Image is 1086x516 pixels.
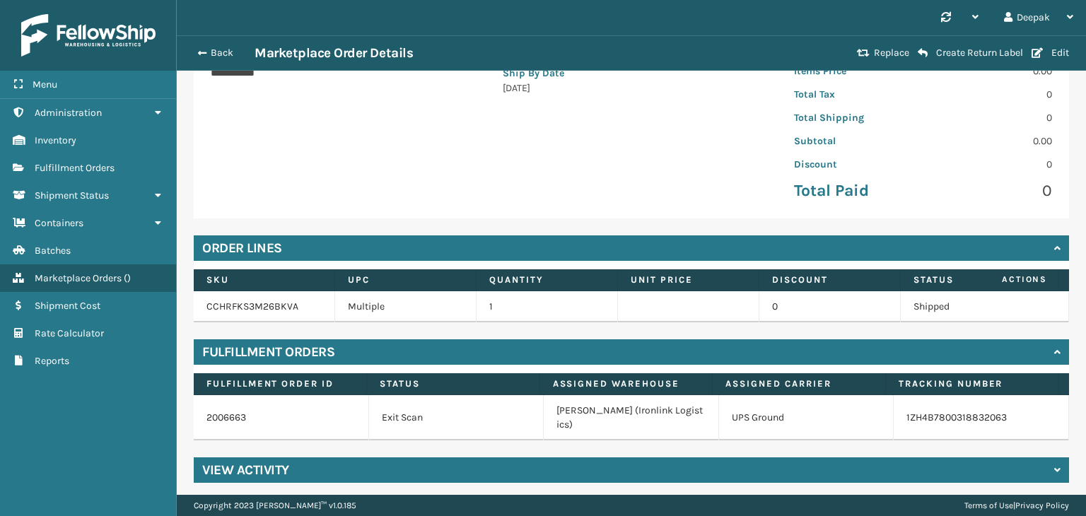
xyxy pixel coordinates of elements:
[794,64,914,78] p: Items Price
[932,157,1052,172] p: 0
[772,274,887,286] label: Discount
[503,66,761,81] p: Ship By Date
[957,268,1056,291] span: Actions
[964,500,1013,510] a: Terms of Use
[35,245,71,257] span: Batches
[35,189,109,201] span: Shipment Status
[206,300,298,312] a: CCHRFKS3M26BKVA
[794,157,914,172] p: Discount
[1015,500,1069,510] a: Privacy Policy
[794,110,914,125] p: Total Shipping
[794,134,914,148] p: Subtotal
[932,134,1052,148] p: 0.00
[489,274,605,286] label: Quantity
[35,134,76,146] span: Inventory
[544,395,719,440] td: [PERSON_NAME] (Ironlink Logistics)
[932,64,1052,78] p: 0.00
[35,300,100,312] span: Shipment Cost
[335,291,477,322] td: Multiple
[369,395,544,440] td: Exit Scan
[1032,48,1043,58] i: Edit
[857,48,870,58] i: Replace
[477,291,618,322] td: 1
[348,274,463,286] label: UPC
[794,180,914,201] p: Total Paid
[932,180,1052,201] p: 0
[35,327,104,339] span: Rate Calculator
[33,78,57,90] span: Menu
[124,272,131,284] span: ( )
[901,291,1042,322] td: Shipped
[932,87,1052,102] p: 0
[35,272,122,284] span: Marketplace Orders
[913,274,1029,286] label: Status
[35,355,69,367] span: Reports
[553,377,700,390] label: Assigned Warehouse
[759,291,901,322] td: 0
[913,47,1027,59] button: Create Return Label
[918,47,928,59] i: Create Return Label
[35,107,102,119] span: Administration
[35,217,83,229] span: Containers
[719,395,894,440] td: UPS Ground
[631,274,746,286] label: Unit Price
[794,87,914,102] p: Total Tax
[899,377,1046,390] label: Tracking Number
[725,377,872,390] label: Assigned Carrier
[964,495,1069,516] div: |
[1027,47,1073,59] button: Edit
[35,162,115,174] span: Fulfillment Orders
[932,110,1052,125] p: 0
[189,47,255,59] button: Back
[503,81,761,95] p: [DATE]
[206,377,354,390] label: Fulfillment Order Id
[202,462,289,479] h4: View Activity
[202,344,334,360] h4: Fulfillment Orders
[380,377,527,390] label: Status
[206,274,322,286] label: SKU
[206,411,246,423] a: 2006663
[194,495,356,516] p: Copyright 2023 [PERSON_NAME]™ v 1.0.185
[21,14,156,57] img: logo
[255,45,413,61] h3: Marketplace Order Details
[906,411,1007,423] a: 1ZH4B7800318832063
[853,47,913,59] button: Replace
[202,240,282,257] h4: Order Lines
